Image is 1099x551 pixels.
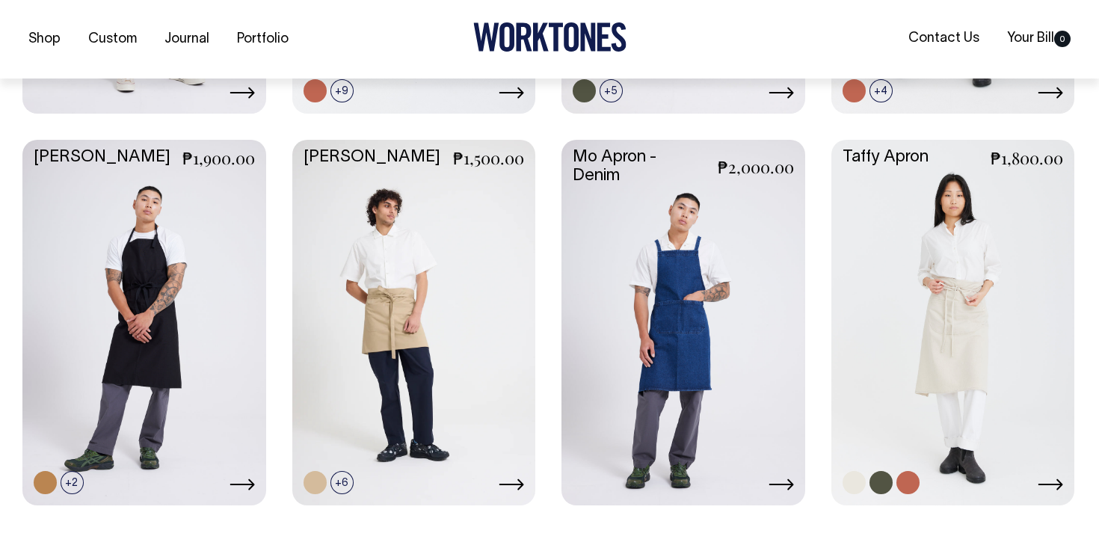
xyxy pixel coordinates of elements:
span: +5 [600,79,623,102]
a: Shop [22,27,67,52]
span: +6 [330,471,354,494]
a: Journal [158,27,215,52]
a: Your Bill0 [1001,26,1077,51]
a: Portfolio [231,27,295,52]
span: +9 [330,79,354,102]
a: Custom [82,27,143,52]
span: 0 [1054,31,1071,47]
a: Contact Us [902,26,985,51]
span: +2 [61,471,84,494]
span: +4 [869,79,893,102]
